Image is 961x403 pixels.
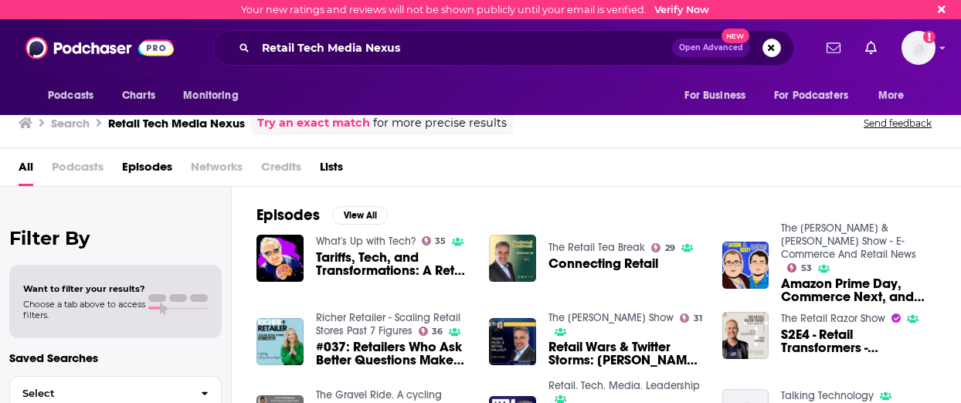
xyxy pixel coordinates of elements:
a: Charts [112,81,165,110]
img: S2E4 - Retail Transformers - Alan Smithson [722,312,769,359]
a: Show notifications dropdown [859,35,883,61]
a: Connecting Retail [548,257,658,270]
span: For Podcasters [774,85,848,107]
h2: Episodes [256,205,320,225]
span: Networks [191,154,243,186]
span: Select [10,388,188,398]
a: Lists [320,154,343,186]
h3: Retail Tech Media Nexus [108,116,245,130]
span: New [722,29,749,43]
a: #037: Retailers Who Ask Better Questions Make More Sales with Dominick Miserandino [316,340,471,367]
button: open menu [764,81,871,110]
a: The Retail Tea Break [548,241,645,254]
a: 35 [422,236,447,246]
button: Open AdvancedNew [672,39,750,57]
button: open menu [674,81,765,110]
a: All [19,154,33,186]
button: Send feedback [859,117,936,130]
span: More [878,85,905,107]
span: Podcasts [48,85,93,107]
a: Show notifications dropdown [820,35,847,61]
span: Podcasts [52,154,104,186]
span: 29 [665,245,675,252]
a: Verify Now [654,4,709,15]
a: S2E4 - Retail Transformers - Alan Smithson [781,328,936,354]
span: Logged in as jbarbour [902,31,936,65]
a: Retail. Tech. Media. Leadership [548,379,700,392]
img: Podchaser - Follow, Share and Rate Podcasts [25,33,174,63]
span: for more precise results [373,114,507,132]
button: open menu [868,81,924,110]
img: Connecting Retail [489,235,536,282]
img: Amazon Prime Day, Commerce Next, and NRF Nexus Recaps [722,242,769,289]
a: 31 [680,313,702,323]
h3: Search [51,116,90,130]
div: Your new ratings and reviews will not be shown publicly until your email is verified. [241,4,709,15]
a: 29 [651,243,675,252]
button: open menu [37,81,114,110]
span: #037: Retailers Who Ask Better Questions Make More Sales with [PERSON_NAME] [316,340,471,367]
span: Retail Wars & Twitter Storms: [PERSON_NAME] on the [PERSON_NAME]–Musk Trade Tension [548,340,704,367]
svg: Email not verified [923,31,936,43]
a: What's Up with Tech? [316,235,416,248]
span: Choose a tab above to access filters. [23,299,145,320]
button: open menu [172,81,258,110]
a: 36 [419,327,443,336]
span: For Business [684,85,745,107]
a: Amazon Prime Day, Commerce Next, and NRF Nexus Recaps [781,277,936,303]
span: 36 [432,328,443,335]
a: Retail Wars & Twitter Storms: Dominick Miserandino on the Trump–Musk Trade Tension [548,340,704,367]
button: View All [332,206,388,225]
img: #037: Retailers Who Ask Better Questions Make More Sales with Dominick Miserandino [256,318,304,365]
span: Want to filter your results? [23,283,145,294]
span: 35 [435,238,446,245]
p: Saved Searches [9,351,222,365]
a: The Retail Razor Show [781,312,885,325]
a: EpisodesView All [256,205,388,225]
h2: Filter By [9,227,222,249]
a: Try an exact match [257,114,370,132]
a: Tariffs, Tech, and Transformations: A Retail Reality Check [316,251,471,277]
a: Talking Technology [781,389,874,402]
img: Retail Wars & Twitter Storms: Dominick Miserandino on the Trump–Musk Trade Tension [489,318,536,365]
a: The Jason & Scot Show - E-Commerce And Retail News [781,222,916,261]
a: Episodes [122,154,172,186]
a: Richer Retailer - Scaling Retail Stores Past 7 Figures [316,311,460,337]
div: Search podcasts, credits, & more... [213,30,794,66]
img: Tariffs, Tech, and Transformations: A Retail Reality Check [256,235,304,282]
img: User Profile [902,31,936,65]
span: Credits [261,154,301,186]
button: Show profile menu [902,31,936,65]
span: 31 [694,315,702,322]
input: Search podcasts, credits, & more... [256,36,672,60]
span: Open Advanced [679,44,743,52]
span: S2E4 - Retail Transformers - [PERSON_NAME] [781,328,936,354]
a: The Dave Pamah Show [548,311,674,324]
span: 53 [801,265,812,272]
span: Monitoring [183,85,238,107]
a: 53 [787,263,812,273]
span: Charts [122,85,155,107]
